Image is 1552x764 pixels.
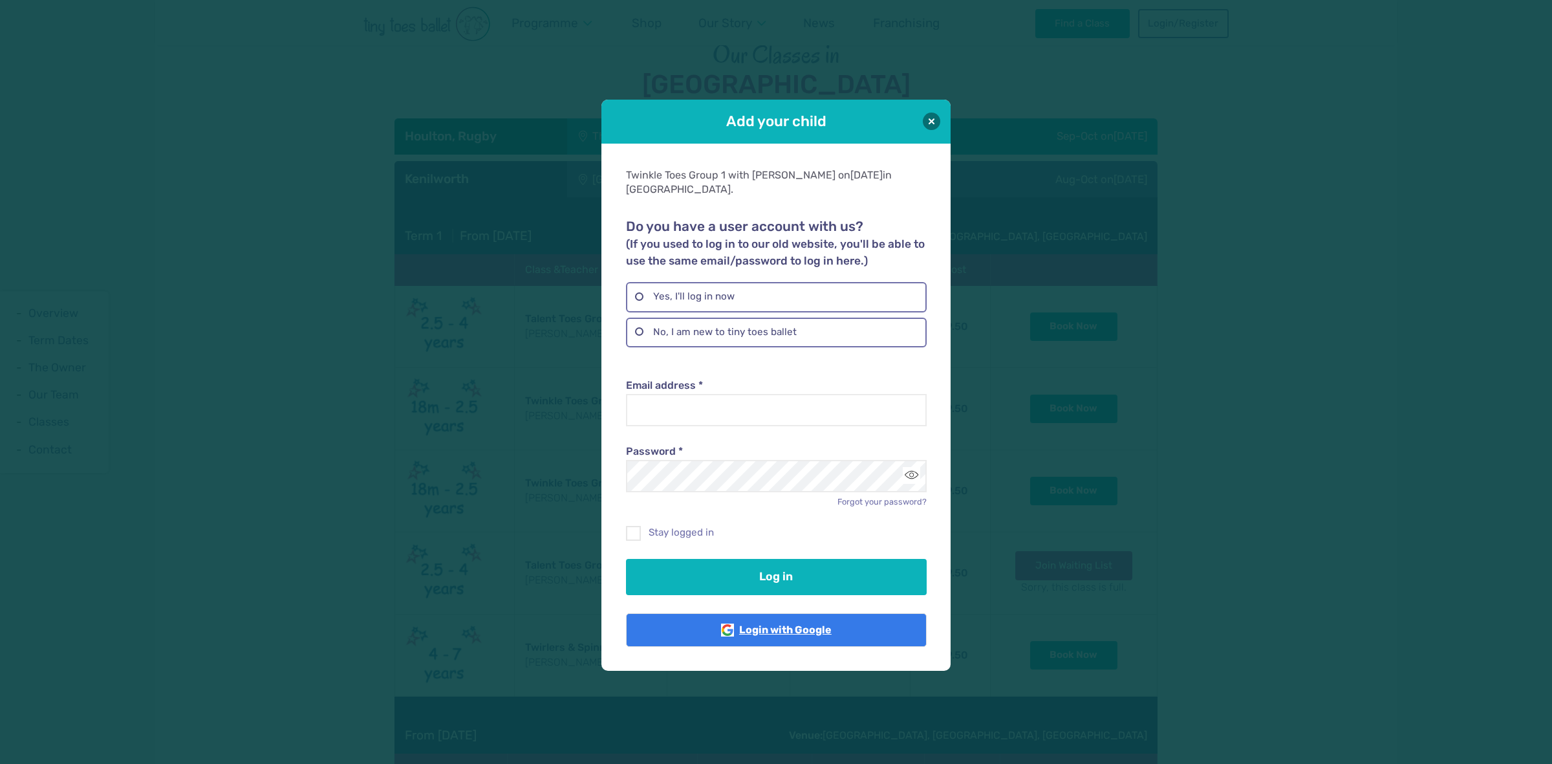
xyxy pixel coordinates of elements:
label: Yes, I'll log in now [626,282,926,312]
img: Google Logo [721,624,734,637]
label: Password * [626,444,926,459]
label: Stay logged in [626,526,926,540]
small: (If you used to log in to our old website, you'll be able to use the same email/password to log i... [626,237,925,267]
h2: Do you have a user account with us? [626,219,926,269]
label: Email address * [626,378,926,393]
a: Login with Google [626,613,926,647]
span: [DATE] [850,169,883,181]
button: Log in [626,559,926,595]
button: Toggle password visibility [903,467,920,485]
a: Forgot your password? [837,497,927,507]
h1: Add your child [638,111,914,131]
label: No, I am new to tiny toes ballet [626,318,926,347]
div: Twinkle Toes Group 1 with [PERSON_NAME] on in [GEOGRAPHIC_DATA]. [626,168,926,197]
